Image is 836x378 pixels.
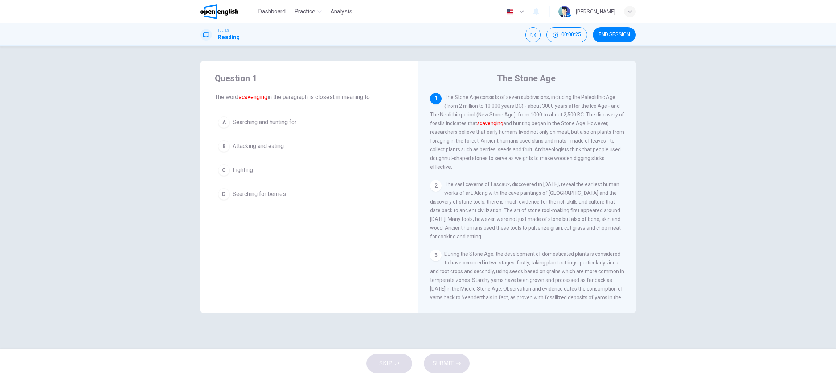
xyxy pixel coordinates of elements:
[430,94,624,170] span: The Stone Age consists of seven subdivisions, including the Paleolithic Age (from 2 million to 10...
[233,166,253,174] span: Fighting
[200,4,255,19] a: OpenEnglish logo
[558,6,570,17] img: Profile picture
[430,250,442,261] div: 3
[546,27,587,42] button: 00:00:25
[430,181,621,239] span: The vast caverns of Lascaux, discovered in [DATE], reveal the earliest human works of art. Along ...
[218,188,230,200] div: D
[200,4,238,19] img: OpenEnglish logo
[218,28,229,33] span: TOEFL®
[215,161,403,179] button: CFighting
[331,7,352,16] span: Analysis
[505,9,515,15] img: en
[215,185,403,203] button: DSearching for berries
[561,32,581,38] span: 00:00:25
[477,120,503,126] font: scavenging
[215,137,403,155] button: BAttacking and eating
[218,140,230,152] div: B
[497,73,556,84] h4: The Stone Age
[215,93,403,102] span: The word in the paragraph is closest in meaning to:
[238,94,267,100] font: scavenging
[546,27,587,42] div: Hide
[233,190,286,198] span: Searching for berries
[255,5,288,18] button: Dashboard
[328,5,355,18] button: Analysis
[430,251,624,335] span: During the Stone Age, the development of domesticated plants is considered to have occurred in tw...
[218,33,240,42] h1: Reading
[430,180,442,192] div: 2
[291,5,325,18] button: Practice
[294,7,315,16] span: Practice
[233,118,296,127] span: Searching and hunting for
[233,142,284,151] span: Attacking and eating
[525,27,541,42] div: Mute
[218,116,230,128] div: A
[258,7,286,16] span: Dashboard
[218,164,230,176] div: C
[215,113,403,131] button: ASearching and hunting for
[215,73,403,84] h4: Question 1
[599,32,630,38] span: END SESSION
[593,27,636,42] button: END SESSION
[576,7,615,16] div: [PERSON_NAME]
[430,93,442,104] div: 1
